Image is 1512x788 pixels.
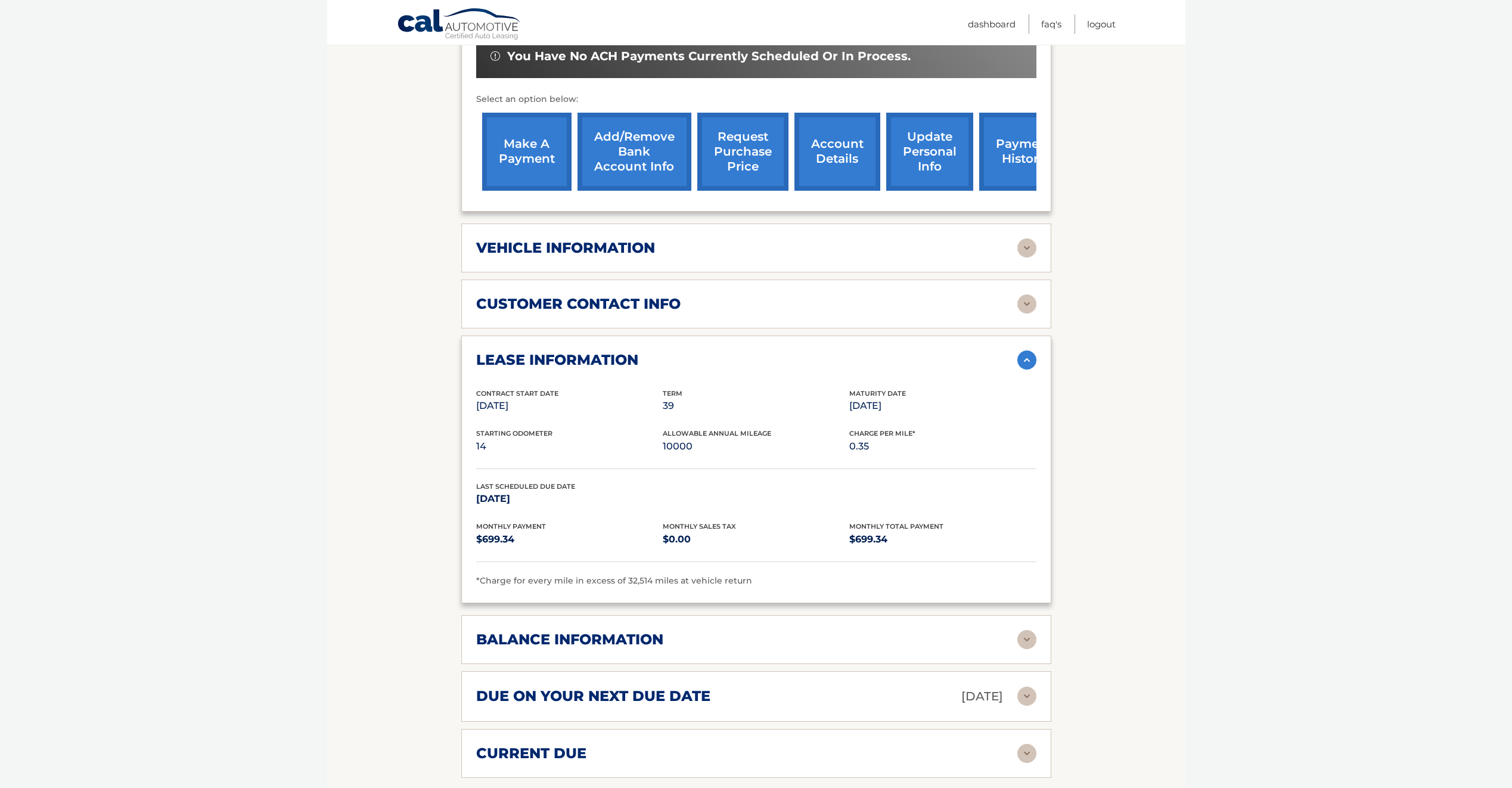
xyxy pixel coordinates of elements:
p: $699.34 [476,531,663,548]
img: accordion-active.svg [1017,350,1036,370]
p: [DATE] [476,491,663,507]
a: request purchase price [697,113,788,191]
a: Dashboard [968,14,1016,34]
span: Starting Odometer [476,429,552,438]
span: *Charge for every mile in excess of 32,514 miles at vehicle return [476,575,752,586]
img: accordion-rest.svg [1017,630,1036,649]
span: Monthly Sales Tax [663,522,736,530]
span: Allowable Annual Mileage [663,429,771,438]
img: accordion-rest.svg [1017,294,1036,314]
p: [DATE] [961,686,1003,707]
span: You have no ACH payments currently scheduled or in process. [507,49,911,64]
h2: vehicle information [476,239,655,257]
span: Charge Per Mile* [849,429,915,438]
h2: customer contact info [476,295,681,313]
span: Contract Start Date [476,389,558,398]
p: 10000 [663,438,849,455]
p: [DATE] [849,398,1036,414]
span: Monthly Total Payment [849,522,943,530]
img: accordion-rest.svg [1017,687,1036,706]
p: Select an option below: [476,92,1036,107]
h2: due on your next due date [476,687,710,705]
span: Term [663,389,682,398]
span: Monthly Payment [476,522,546,530]
span: Last Scheduled Due Date [476,482,575,491]
img: alert-white.svg [490,51,500,61]
h2: lease information [476,351,638,369]
p: 0.35 [849,438,1036,455]
a: payment history [979,113,1069,191]
img: accordion-rest.svg [1017,238,1036,258]
p: 14 [476,438,663,455]
p: 39 [663,398,849,414]
a: Cal Automotive [397,8,522,42]
a: Add/Remove bank account info [578,113,691,191]
a: make a payment [482,113,572,191]
h2: current due [476,744,586,762]
a: account details [794,113,880,191]
img: accordion-rest.svg [1017,744,1036,763]
h2: balance information [476,631,663,649]
p: $0.00 [663,531,849,548]
p: $699.34 [849,531,1036,548]
p: [DATE] [476,398,663,414]
a: FAQ's [1041,14,1061,34]
span: Maturity Date [849,389,906,398]
a: Logout [1087,14,1116,34]
a: update personal info [886,113,973,191]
